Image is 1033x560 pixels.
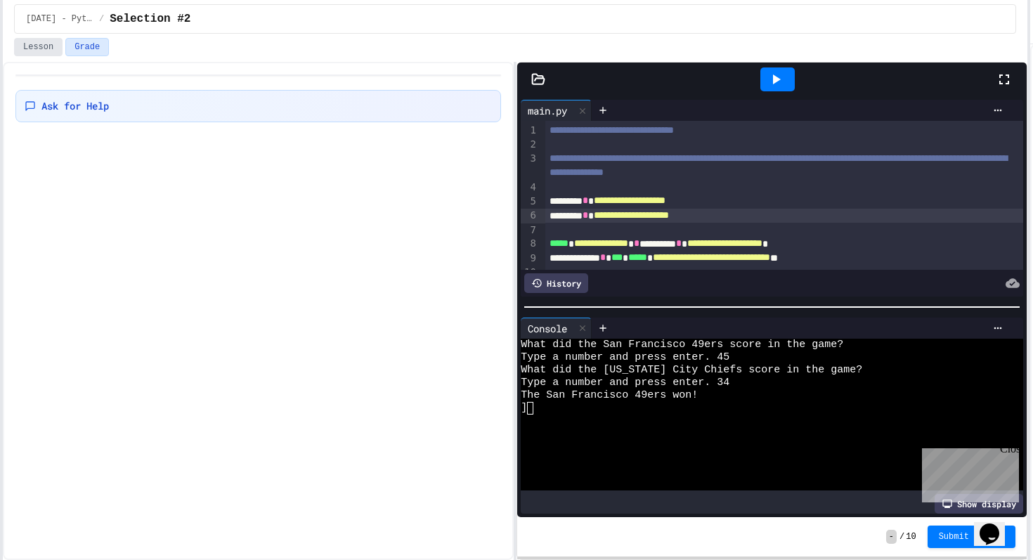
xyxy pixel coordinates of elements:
[899,531,904,542] span: /
[939,531,1005,542] span: Submit Answer
[521,152,538,181] div: 3
[521,237,538,251] div: 8
[521,223,538,237] div: 7
[521,318,592,339] div: Console
[521,351,729,364] span: Type a number and press enter. 45
[65,38,109,56] button: Grade
[521,209,538,223] div: 6
[521,195,538,209] div: 5
[916,443,1019,502] iframe: chat widget
[935,494,1023,514] div: Show display
[110,11,190,27] span: Selection #2
[99,13,104,25] span: /
[521,339,843,351] span: What did the San Francisco 49ers score in the game?
[521,402,527,415] span: ]
[928,526,1016,548] button: Submit Answer
[14,38,63,56] button: Lesson
[6,6,97,89] div: Chat with us now!Close
[521,364,862,377] span: What did the [US_STATE] City Chiefs score in the game?
[521,138,538,152] div: 2
[521,103,574,118] div: main.py
[26,13,93,25] span: Sept 24 - Python M3
[524,273,588,293] div: History
[886,530,897,544] span: -
[521,389,698,402] span: The San Francisco 49ers won!
[521,124,538,138] div: 1
[521,252,538,266] div: 9
[521,266,538,280] div: 10
[521,181,538,195] div: 4
[906,531,916,542] span: 10
[521,377,729,389] span: Type a number and press enter. 34
[521,100,592,121] div: main.py
[41,99,109,113] span: Ask for Help
[521,321,574,336] div: Console
[974,504,1019,546] iframe: chat widget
